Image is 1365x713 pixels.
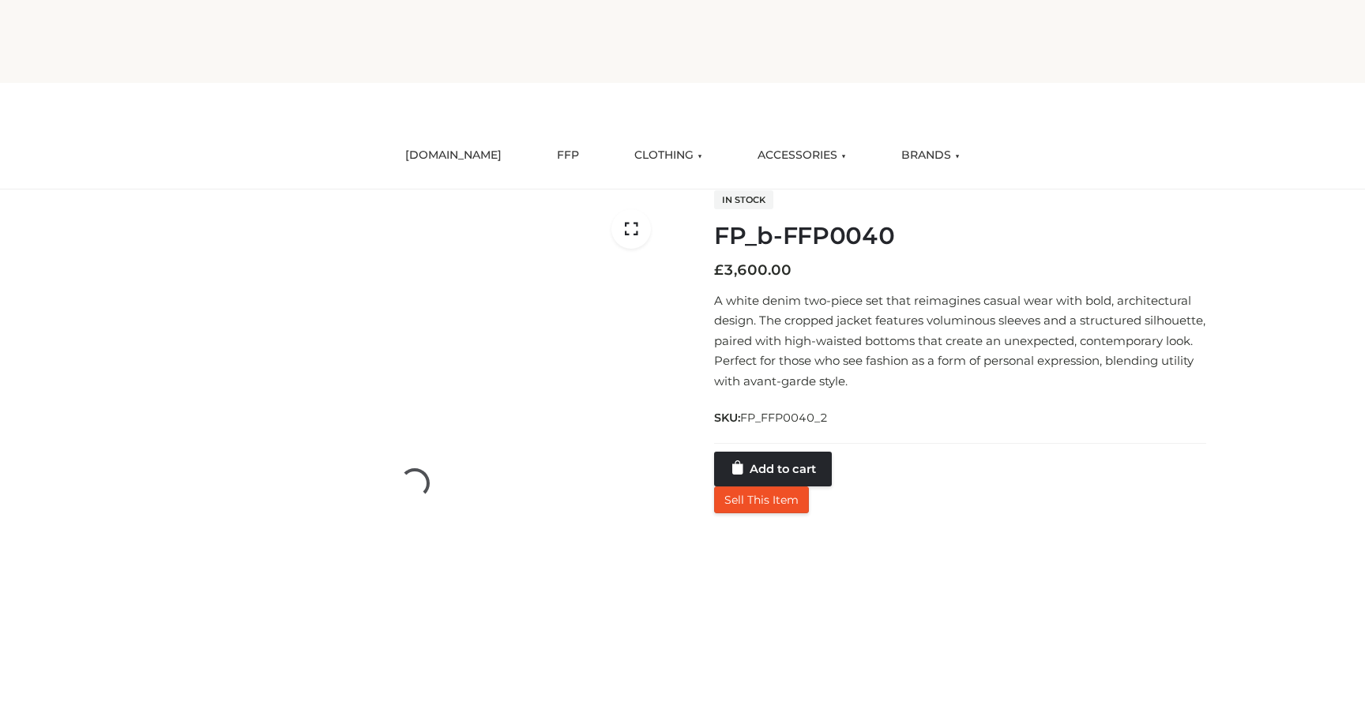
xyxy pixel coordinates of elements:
a: CLOTHING [622,138,714,173]
a: FFP [545,138,591,173]
a: ACCESSORIES [746,138,858,173]
a: BRANDS [889,138,972,173]
span: £ [714,261,724,279]
bdi: 3,600.00 [714,261,792,279]
p: A white denim two-piece set that reimagines casual wear with bold, architectural design. The crop... [714,291,1206,392]
span: In stock [714,190,773,209]
a: [DOMAIN_NAME] [393,138,513,173]
a: Add to cart [714,452,832,486]
span: SKU: [714,408,829,427]
span: FP_FFP0040_2 [740,411,828,425]
h1: FP_b-FFP0040 [714,222,1206,250]
button: Sell This Item [714,486,809,513]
